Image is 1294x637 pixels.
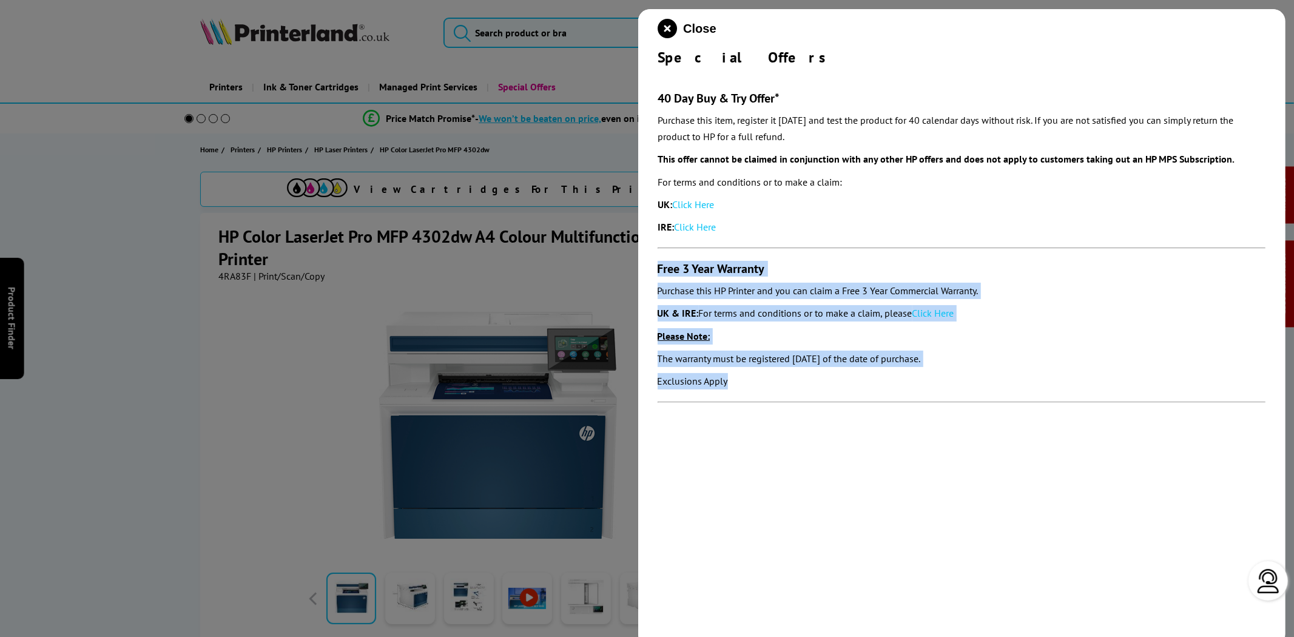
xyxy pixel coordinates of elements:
[658,198,672,211] strong: UK:
[658,90,1266,106] h3: 40 Day Buy & Try Offer*
[658,352,921,365] em: The warranty must be registered [DATE] of the date of purchase.
[658,283,1266,299] p: Purchase this HP Printer and you can claim a Free 3 Year Commercial Warranty.
[658,305,1266,322] p: For terms and conditions or to make a claim, please
[658,307,699,319] strong: UK & IRE:
[658,112,1266,145] p: Purchase this item, register it [DATE] and test the product for 40 calendar days without risk. If...
[1256,569,1281,593] img: user-headset-light.svg
[674,221,716,233] a: Click Here
[658,221,674,233] strong: IRE:
[658,174,1266,190] p: For terms and conditions or to make a claim:
[658,19,716,38] button: close modal
[658,153,1235,165] strong: This offer cannot be claimed in conjunction with any other HP offers and does not apply to custom...
[658,261,1266,277] h3: Free 3 Year Warranty
[658,330,710,342] strong: Please Note:
[912,307,954,319] a: Click Here
[658,375,728,387] em: Exclusions Apply
[672,198,714,211] a: Click Here
[658,48,1266,67] div: Special Offers
[683,22,716,36] span: Close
